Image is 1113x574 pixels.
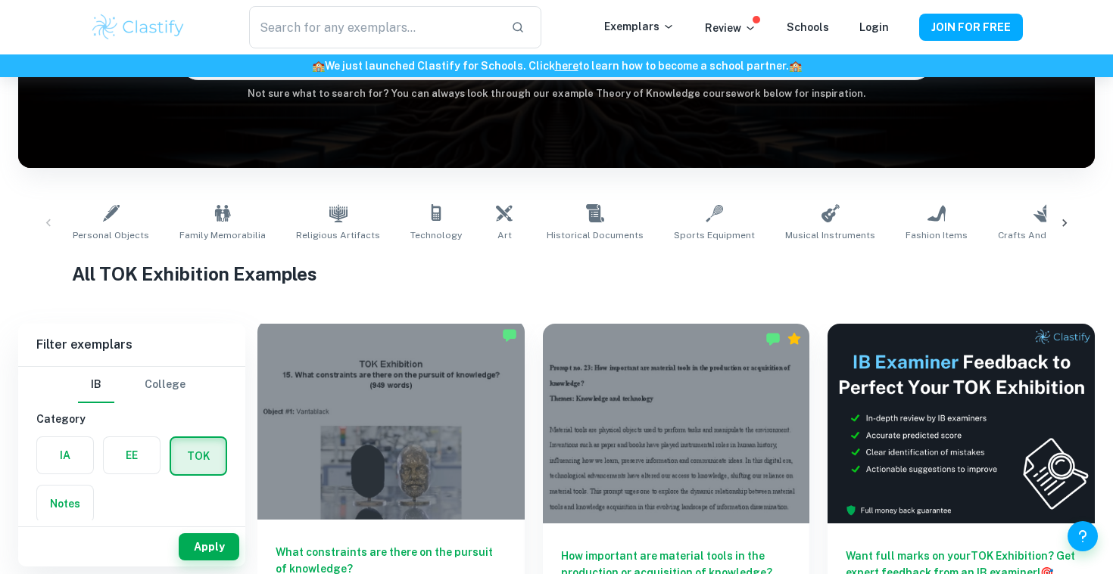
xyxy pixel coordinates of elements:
[36,411,227,427] h6: Category
[179,533,239,560] button: Apply
[249,6,499,48] input: Search for any exemplars...
[859,21,889,33] a: Login
[1068,521,1098,551] button: Help and Feedback
[785,228,875,242] span: Musical Instruments
[547,228,644,242] span: Historical Documents
[18,324,245,366] h6: Filter exemplars
[37,486,93,522] button: Notes
[765,331,781,346] img: Marked
[179,228,266,242] span: Family Memorabilia
[410,228,462,242] span: Technology
[705,20,756,36] p: Review
[789,60,802,72] span: 🏫
[18,86,1095,101] h6: Not sure what to search for? You can always look through our example Theory of Knowledge coursewo...
[906,228,968,242] span: Fashion Items
[145,367,185,403] button: College
[787,21,829,33] a: Schools
[171,438,226,474] button: TOK
[78,367,114,403] button: IB
[497,228,512,242] span: Art
[828,324,1095,523] img: Thumbnail
[3,57,1110,74] h6: We just launched Clastify for Schools. Click to learn how to become a school partner.
[312,60,325,72] span: 🏫
[104,437,160,473] button: EE
[604,18,675,35] p: Exemplars
[90,12,186,42] img: Clastify logo
[296,228,380,242] span: Religious Artifacts
[998,228,1086,242] span: Crafts and Hobbies
[502,327,517,343] img: Marked
[37,437,93,473] button: IA
[555,60,578,72] a: here
[787,331,802,346] div: Premium
[72,260,1041,287] h1: All TOK Exhibition Examples
[674,228,755,242] span: Sports Equipment
[919,14,1023,41] button: JOIN FOR FREE
[78,367,185,403] div: Filter type choice
[73,228,149,242] span: Personal Objects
